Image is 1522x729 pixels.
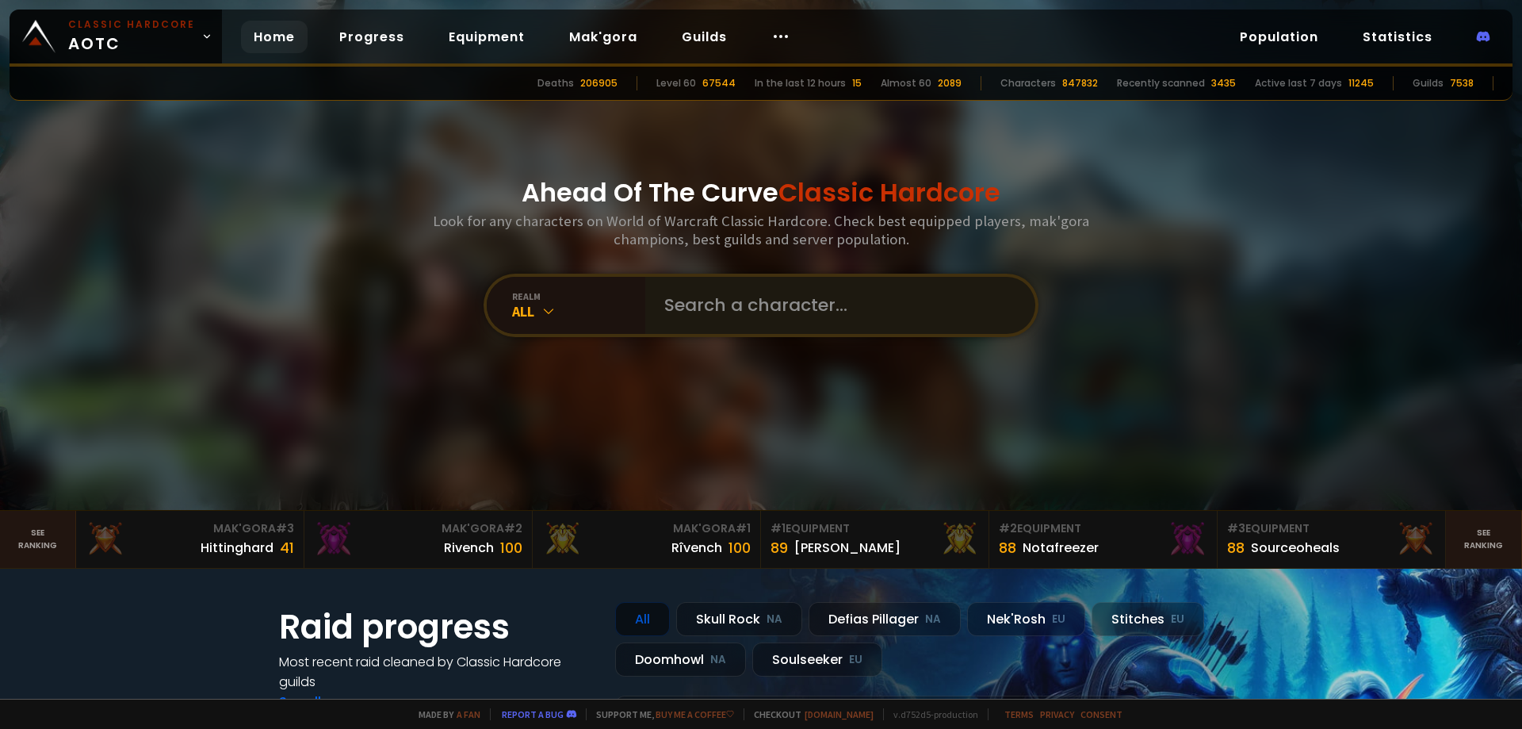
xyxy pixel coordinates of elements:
span: # 1 [736,520,751,536]
a: See all progress [279,693,382,711]
div: Nek'Rosh [967,602,1085,636]
span: Made by [409,708,480,720]
span: Support me, [586,708,734,720]
a: Population [1227,21,1331,53]
small: NA [710,652,726,668]
small: NA [925,612,941,627]
a: Classic HardcoreAOTC [10,10,222,63]
span: # 2 [999,520,1017,536]
a: #1Equipment89[PERSON_NAME] [761,511,989,568]
div: Soulseeker [752,643,882,677]
div: 847832 [1062,76,1098,90]
a: Consent [1080,708,1122,720]
span: Checkout [744,708,874,720]
div: Rîvench [671,538,722,558]
div: Defias Pillager [809,602,961,636]
div: Level 60 [656,76,696,90]
small: EU [849,652,862,668]
h1: Raid progress [279,602,596,652]
a: Statistics [1350,21,1445,53]
small: Classic Hardcore [68,17,195,32]
div: 100 [728,537,751,558]
div: Equipment [771,520,979,537]
a: Report a bug [502,708,564,720]
div: Doomhowl [615,643,746,677]
a: Seeranking [1446,511,1522,568]
a: Guilds [669,21,740,53]
div: 67544 [702,76,736,90]
span: # 3 [1227,520,1245,536]
a: Mak'Gora#1Rîvench100 [533,511,761,568]
div: Stitches [1092,602,1204,636]
div: In the last 12 hours [755,76,846,90]
a: #2Equipment88Notafreezer [989,511,1218,568]
small: EU [1052,612,1065,627]
span: # 3 [276,520,294,536]
span: # 2 [504,520,522,536]
small: NA [767,612,782,627]
div: [PERSON_NAME] [794,538,901,558]
span: AOTC [68,17,195,56]
div: All [512,302,645,320]
div: Recently scanned [1117,76,1205,90]
div: 7538 [1450,76,1474,90]
div: Deaths [537,76,574,90]
a: Mak'Gora#3Hittinghard41 [76,511,304,568]
div: Mak'Gora [86,520,294,537]
a: Mak'Gora#2Rivench100 [304,511,533,568]
div: 3435 [1211,76,1236,90]
h4: Most recent raid cleaned by Classic Hardcore guilds [279,652,596,692]
div: 88 [999,537,1016,558]
span: # 1 [771,520,786,536]
h3: Look for any characters on World of Warcraft Classic Hardcore. Check best equipped players, mak'g... [426,212,1096,248]
div: 100 [500,537,522,558]
div: Guilds [1413,76,1444,90]
div: 41 [280,537,294,558]
a: [DOMAIN_NAME] [805,708,874,720]
span: v. d752d5 - production [883,708,978,720]
a: Buy me a coffee [656,708,734,720]
div: Equipment [999,520,1207,537]
div: 15 [852,76,862,90]
div: Sourceoheals [1251,538,1340,558]
h1: Ahead Of The Curve [522,174,1000,212]
div: Active last 7 days [1255,76,1342,90]
a: Terms [1004,708,1034,720]
div: Mak'Gora [314,520,522,537]
div: Skull Rock [676,602,802,636]
div: realm [512,290,645,302]
a: Home [241,21,308,53]
a: Progress [327,21,417,53]
a: Privacy [1040,708,1074,720]
a: Equipment [436,21,537,53]
div: Rivench [444,538,494,558]
div: 88 [1227,537,1245,558]
input: Search a character... [655,277,1016,334]
div: 2089 [938,76,962,90]
div: Almost 60 [881,76,931,90]
div: Equipment [1227,520,1436,537]
a: a fan [457,708,480,720]
div: Mak'Gora [542,520,751,537]
span: Classic Hardcore [778,175,1000,210]
small: EU [1171,612,1184,627]
a: Mak'gora [556,21,650,53]
div: Notafreezer [1023,538,1099,558]
div: Characters [1000,76,1056,90]
div: 11245 [1348,76,1374,90]
div: All [615,602,670,636]
div: 89 [771,537,788,558]
div: 206905 [580,76,618,90]
div: Hittinghard [201,538,273,558]
a: #3Equipment88Sourceoheals [1218,511,1446,568]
